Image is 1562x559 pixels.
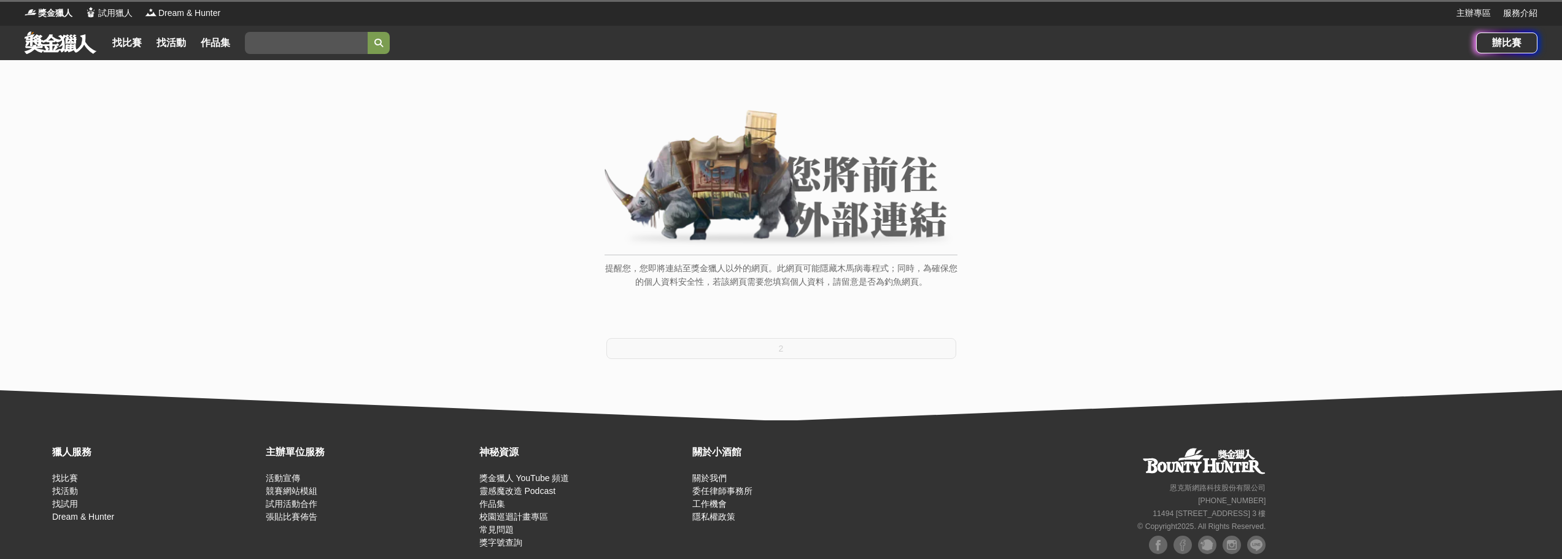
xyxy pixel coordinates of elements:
span: 獎金獵人 [38,7,72,20]
a: 隱私權政策 [692,512,735,522]
a: Logo獎金獵人 [25,7,72,20]
small: 恩克斯網路科技股份有限公司 [1170,484,1266,492]
img: External Link Banner [605,110,957,249]
a: 張貼比賽佈告 [266,512,317,522]
img: LINE [1247,536,1266,554]
a: 服務介紹 [1503,7,1537,20]
a: 校園巡迴計畫專區 [479,512,548,522]
a: 找活動 [152,34,191,52]
img: Logo [25,6,37,18]
img: Plurk [1198,536,1216,554]
a: 辦比賽 [1476,33,1537,53]
a: LogoDream & Hunter [145,7,220,20]
div: 獵人服務 [52,445,260,460]
a: 作品集 [196,34,235,52]
img: Facebook [1173,536,1192,554]
img: Facebook [1149,536,1167,554]
a: 委任律師事務所 [692,486,752,496]
span: Dream & Hunter [158,7,220,20]
small: 11494 [STREET_ADDRESS] 3 樓 [1153,509,1266,518]
a: 競賽網站模組 [266,486,317,496]
img: Instagram [1223,536,1241,554]
a: 試用活動合作 [266,499,317,509]
a: 找比賽 [52,473,78,483]
a: 活動宣傳 [266,473,300,483]
img: Logo [85,6,97,18]
div: 神秘資源 [479,445,687,460]
a: 常見問題 [479,525,514,534]
small: [PHONE_NUMBER] [1198,496,1266,505]
a: 關於我們 [692,473,727,483]
div: 主辦單位服務 [266,445,473,460]
button: 2 [606,338,956,359]
a: 主辦專區 [1456,7,1491,20]
div: 關於小酒館 [692,445,900,460]
a: 獎金獵人 YouTube 頻道 [479,473,570,483]
small: © Copyright 2025 . All Rights Reserved. [1137,522,1266,531]
a: 靈感魔改造 Podcast [479,486,555,496]
a: Dream & Hunter [52,512,114,522]
a: 找活動 [52,486,78,496]
a: Logo試用獵人 [85,7,133,20]
a: 找比賽 [107,34,147,52]
a: 工作機會 [692,499,727,509]
a: 找試用 [52,499,78,509]
span: 試用獵人 [98,7,133,20]
img: Logo [145,6,157,18]
a: 作品集 [479,499,505,509]
a: 獎字號查詢 [479,538,522,547]
p: 提醒您，您即將連結至獎金獵人以外的網頁。此網頁可能隱藏木馬病毒程式；同時，為確保您的個人資料安全性，若該網頁需要您填寫個人資料，請留意是否為釣魚網頁。 [605,261,957,301]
